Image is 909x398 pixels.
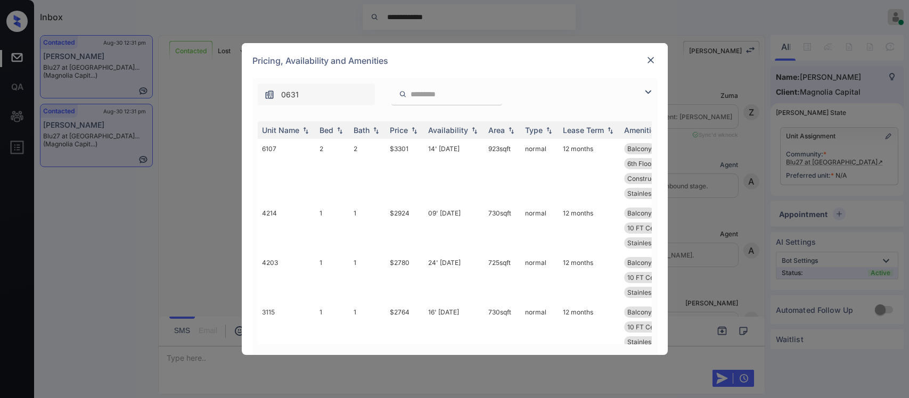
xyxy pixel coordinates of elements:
[627,209,652,217] span: Balcony
[506,127,517,134] img: sorting
[627,145,652,153] span: Balcony
[627,273,666,281] span: 10 FT Ceiling
[386,302,424,352] td: $2764
[627,189,675,197] span: Stainless steel...
[627,288,675,296] span: Stainless steel...
[627,224,666,232] span: 10 FT Ceiling
[242,43,668,78] div: Pricing, Availability and Amenities
[371,127,381,134] img: sorting
[627,175,678,183] span: Construction Vi...
[521,253,559,302] td: normal
[424,139,484,203] td: 14' [DATE]
[315,253,349,302] td: 1
[469,127,480,134] img: sorting
[484,253,521,302] td: 725 sqft
[521,302,559,352] td: normal
[349,139,386,203] td: 2
[349,302,386,352] td: 1
[399,89,407,99] img: icon-zuma
[563,126,604,135] div: Lease Term
[627,259,652,267] span: Balcony
[258,253,315,302] td: 4203
[627,338,675,346] span: Stainless steel...
[258,203,315,253] td: 4214
[281,89,299,101] span: 0631
[334,127,345,134] img: sorting
[642,86,654,98] img: icon-zuma
[390,126,408,135] div: Price
[488,126,505,135] div: Area
[262,126,299,135] div: Unit Name
[521,139,559,203] td: normal
[409,127,420,134] img: sorting
[315,302,349,352] td: 1
[627,239,675,247] span: Stainless steel...
[428,126,468,135] div: Availability
[559,253,620,302] td: 12 months
[525,126,543,135] div: Type
[349,253,386,302] td: 1
[354,126,370,135] div: Bath
[559,139,620,203] td: 12 months
[300,127,311,134] img: sorting
[605,127,616,134] img: sorting
[386,253,424,302] td: $2780
[320,126,333,135] div: Bed
[349,203,386,253] td: 1
[627,308,652,316] span: Balcony
[484,139,521,203] td: 923 sqft
[386,203,424,253] td: $2924
[627,160,678,168] span: 6th Floor Premi...
[258,302,315,352] td: 3115
[521,203,559,253] td: normal
[559,302,620,352] td: 12 months
[258,139,315,203] td: 6107
[315,203,349,253] td: 1
[627,323,666,331] span: 10 FT Ceiling
[264,89,275,100] img: icon-zuma
[484,203,521,253] td: 730 sqft
[424,253,484,302] td: 24' [DATE]
[645,55,656,65] img: close
[484,302,521,352] td: 730 sqft
[544,127,554,134] img: sorting
[386,139,424,203] td: $3301
[424,302,484,352] td: 16' [DATE]
[315,139,349,203] td: 2
[424,203,484,253] td: 09' [DATE]
[624,126,660,135] div: Amenities
[559,203,620,253] td: 12 months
